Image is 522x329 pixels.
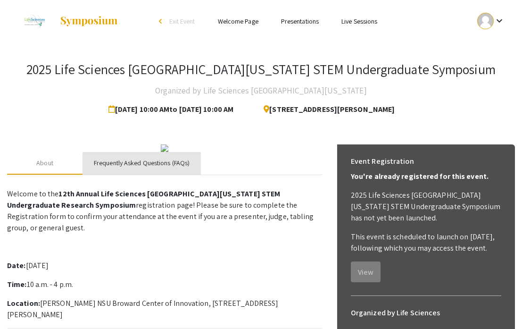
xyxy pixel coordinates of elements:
p: [DATE] [7,260,322,271]
a: Live Sessions [341,17,377,25]
div: About [36,158,53,168]
p: 10 a.m. - 4 p.m. [7,279,322,290]
p: This event is scheduled to launch on [DATE], following which you may access the event. [351,231,501,254]
p: You're already registered for this event. [351,171,501,182]
span: [DATE] 10:00 AM to [DATE] 10:00 AM [108,100,237,119]
h6: Event Registration [351,152,414,171]
h3: 2025 Life Sciences [GEOGRAPHIC_DATA][US_STATE] STEM Undergraduate Symposium [26,61,496,77]
a: Welcome Page [218,17,258,25]
strong: 12th Annual Life Sciences [GEOGRAPHIC_DATA][US_STATE] STEM Undergraduate Research Symposium [7,189,280,210]
img: Symposium by ForagerOne [59,16,118,27]
p: 2025 Life Sciences [GEOGRAPHIC_DATA][US_STATE] STEM Undergraduate Symposium has not yet been laun... [351,190,501,224]
button: Expand account dropdown [467,10,515,32]
h4: Organized by Life Sciences [GEOGRAPHIC_DATA][US_STATE] [155,81,366,100]
span: Exit Event [169,17,195,25]
div: Frequently Asked Questions (FAQs) [94,158,190,168]
span: [STREET_ADDRESS][PERSON_NAME] [256,100,395,119]
p: [PERSON_NAME] NSU Broward Center of Innovation, [STREET_ADDRESS][PERSON_NAME] [7,298,322,321]
a: Presentations [281,17,319,25]
mat-icon: Expand account dropdown [494,15,505,26]
button: View [351,262,381,282]
strong: Time: [7,279,27,289]
div: arrow_back_ios [159,18,165,24]
a: 2025 Life Sciences South Florida STEM Undergraduate Symposium [7,9,118,33]
p: Welcome to the registration page! Please be sure to complete the Registration form to confirm you... [7,188,322,234]
strong: Date: [7,261,26,270]
img: 32153a09-f8cb-4114-bf27-cfb6bc84fc69.png [161,144,168,152]
img: 2025 Life Sciences South Florida STEM Undergraduate Symposium [18,9,50,33]
iframe: Chat [7,287,40,322]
